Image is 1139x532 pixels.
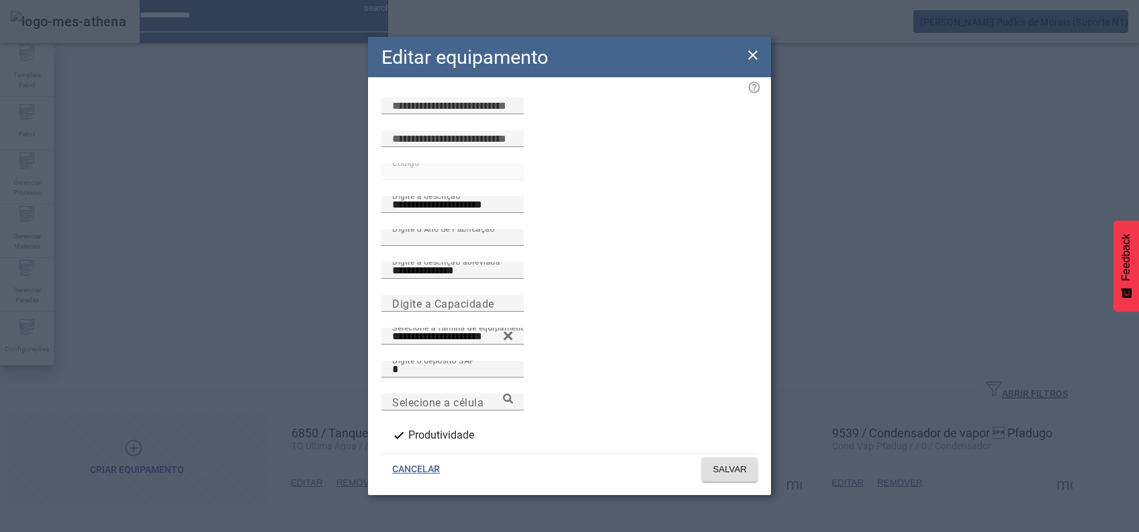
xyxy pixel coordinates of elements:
span: CANCELAR [392,463,440,476]
button: Feedback - Mostrar pesquisa [1113,220,1139,312]
span: SALVAR [713,463,747,476]
mat-label: Digite o depósito SAP [392,355,475,365]
mat-label: Selecione a célula [392,396,484,408]
h2: Editar equipamento [381,43,548,72]
input: Number [392,394,513,410]
mat-label: Selecione a família de equipamento [392,322,529,332]
label: Produtividade [406,427,474,443]
button: CANCELAR [381,457,451,482]
input: Number [392,328,513,345]
mat-label: Digite a descrição abreviada [392,257,500,266]
span: Feedback [1120,234,1132,281]
mat-label: Digite a descrição [392,191,460,200]
mat-label: Digite a Capacidade [392,297,494,310]
mat-label: Código [392,158,419,167]
button: SALVAR [702,457,758,482]
mat-label: Digite o Ano de Fabricação [392,224,494,233]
